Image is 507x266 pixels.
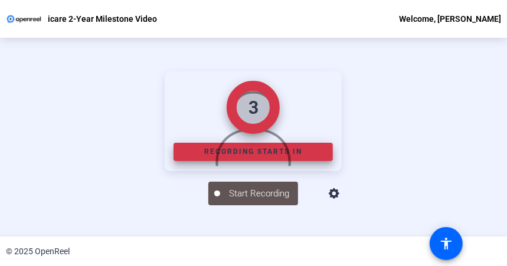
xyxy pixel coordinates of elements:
button: Start Recording [208,182,298,205]
mat-icon: accessibility [439,237,453,251]
span: Start Recording [220,187,298,201]
p: icare 2-Year Milestone Video [48,12,157,26]
div: Welcome, [PERSON_NAME] [399,12,501,26]
div: © 2025 OpenReel [6,245,70,258]
div: 3 [248,94,259,121]
img: OpenReel logo [6,13,42,25]
img: overlay [215,86,292,166]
